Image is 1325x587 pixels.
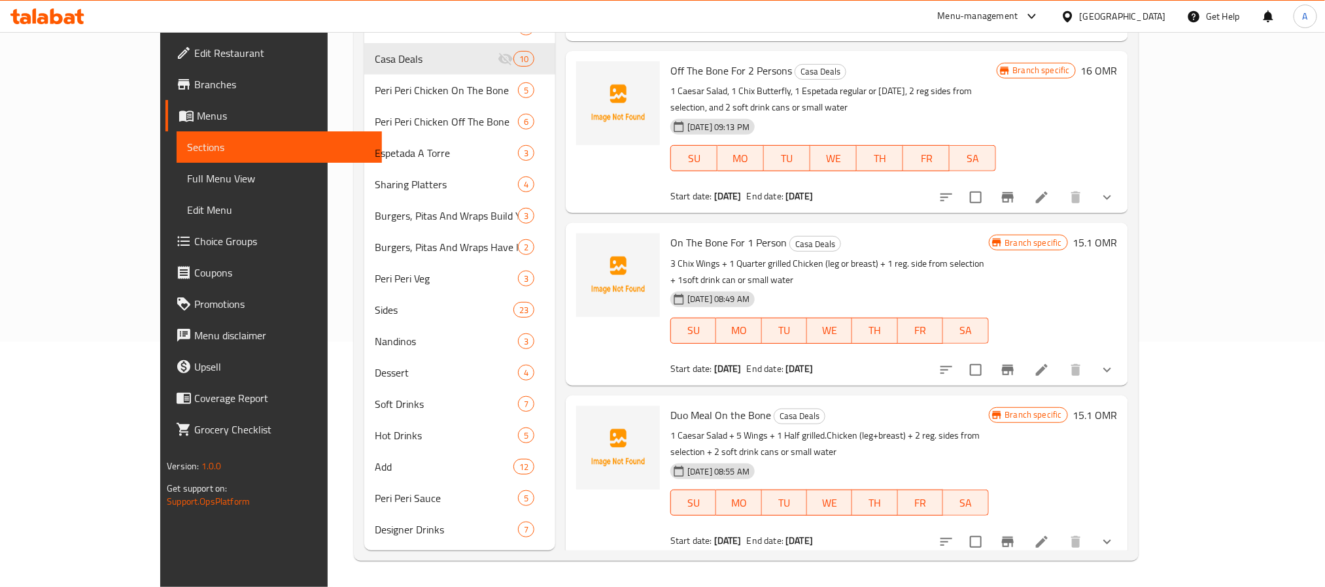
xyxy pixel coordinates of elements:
div: items [518,271,534,286]
span: Start date: [670,188,712,205]
b: [DATE] [785,188,813,205]
button: Branch-specific-item [992,526,1024,558]
span: 3 [519,210,534,222]
span: [DATE] 09:13 PM [682,121,755,133]
span: Menu disclaimer [194,327,371,343]
button: show more [1092,354,1123,386]
button: TU [764,145,810,171]
button: SU [670,145,717,171]
span: Sharing Platters [375,176,518,192]
div: Casa Deals10 [364,43,555,75]
button: delete [1060,182,1092,213]
span: 2 [519,241,534,254]
span: TH [857,494,892,512]
a: Sections [177,131,381,163]
span: On The Bone For 1 Person [670,233,787,252]
p: 1 Caesar Salad, 1 Chix Butterfly, 1 Espetada regular or [DATE], 2 reg sides from selection, and 2... [670,83,996,116]
svg: Show Choices [1099,362,1115,378]
span: Coverage Report [194,390,371,406]
span: SA [955,149,991,168]
svg: Show Choices [1099,190,1115,205]
span: Sides [375,302,513,318]
button: WE [807,490,852,516]
a: Promotions [165,288,381,320]
span: Designer Drinks [375,522,518,537]
span: Promotions [194,296,371,312]
span: Casa Deals [795,64,846,79]
div: Burgers, Pitas And Wraps Build Your Own [375,208,518,224]
span: Casa Deals [375,51,498,67]
span: 1.0.0 [201,458,222,475]
span: SA [948,494,983,512]
button: TU [762,490,807,516]
button: FR [903,145,950,171]
b: [DATE] [785,532,813,549]
button: sort-choices [931,526,962,558]
span: Nandinos [375,333,518,349]
span: FR [903,321,938,340]
span: 10 [514,53,534,65]
span: A [1303,9,1308,24]
div: items [518,396,534,412]
div: Dessert4 [364,357,555,388]
span: 5 [519,492,534,505]
a: Edit menu item [1034,534,1050,550]
button: sort-choices [931,354,962,386]
span: Edit Menu [187,202,371,218]
span: Choice Groups [194,233,371,249]
button: show more [1092,182,1123,213]
div: Peri Peri Veg [375,271,518,286]
span: Add [375,459,513,475]
span: Select to update [962,528,989,556]
span: Soft Drinks [375,396,518,412]
span: 4 [519,367,534,379]
span: 3 [519,335,534,348]
span: Dessert [375,365,518,380]
span: 5 [519,429,534,442]
span: Peri Peri Chicken On The Bone [375,82,518,98]
svg: Inactive section [498,51,513,67]
span: 5 [519,84,534,97]
button: TU [762,318,807,344]
div: items [518,333,534,349]
span: Menus [197,108,371,124]
span: FR [903,494,938,512]
div: Peri Peri Sauce5 [364,482,555,514]
div: Soft Drinks7 [364,388,555,420]
span: Peri Peri Sauce [375,490,518,506]
div: items [518,522,534,537]
div: items [518,82,534,98]
span: TH [857,321,892,340]
span: TU [767,494,802,512]
span: FR [908,149,944,168]
a: Coupons [165,257,381,288]
div: Burgers, Pitas And Wraps Build Your Own3 [364,200,555,231]
span: 7 [519,398,534,411]
a: Coverage Report [165,382,381,414]
span: 3 [519,273,534,285]
button: SA [943,318,988,344]
p: 3 Chix Wings + 1 Quarter grilled Chicken (leg or breast) + 1 reg. side from selection + 1soft dri... [670,256,988,288]
a: Edit Restaurant [165,37,381,69]
span: End date: [747,188,783,205]
a: Full Menu View [177,163,381,194]
span: [DATE] 08:49 AM [682,293,755,305]
span: 23 [514,304,534,316]
div: Add12 [364,451,555,482]
button: delete [1060,526,1092,558]
span: SU [676,149,712,168]
h6: 16 OMR [1081,61,1118,80]
button: MO [716,318,761,344]
img: Off The Bone For 2 Persons [576,61,660,145]
span: Version: [167,458,199,475]
span: Select to update [962,184,989,211]
div: Hot Drinks [375,428,518,443]
h6: 15.1 OMR [1073,406,1118,424]
span: TU [767,321,802,340]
